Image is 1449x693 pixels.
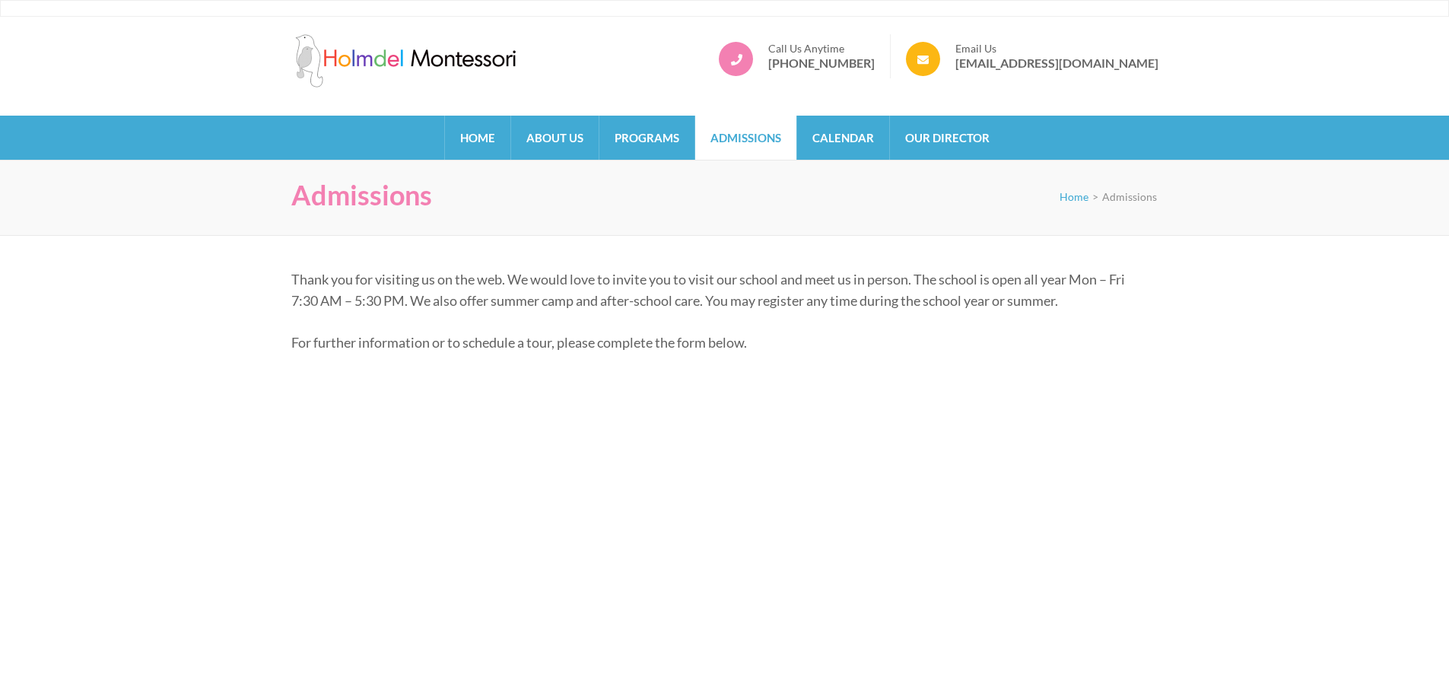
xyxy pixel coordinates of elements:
span: > [1092,190,1098,203]
a: Our Director [890,116,1005,160]
a: [EMAIL_ADDRESS][DOMAIN_NAME] [955,56,1158,71]
a: Calendar [797,116,889,160]
a: Home [445,116,510,160]
a: Home [1060,190,1088,203]
span: Call Us Anytime [768,42,875,56]
img: Holmdel Montessori School [291,34,520,87]
p: Thank you for visiting us on the web. We would love to invite you to visit our school and meet us... [291,269,1147,311]
a: [PHONE_NUMBER] [768,56,875,71]
h1: Admissions [291,179,432,211]
a: Programs [599,116,694,160]
a: About Us [511,116,599,160]
span: Email Us [955,42,1158,56]
p: For further information or to schedule a tour, please complete the form below. [291,332,1147,353]
a: Admissions [695,116,796,160]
